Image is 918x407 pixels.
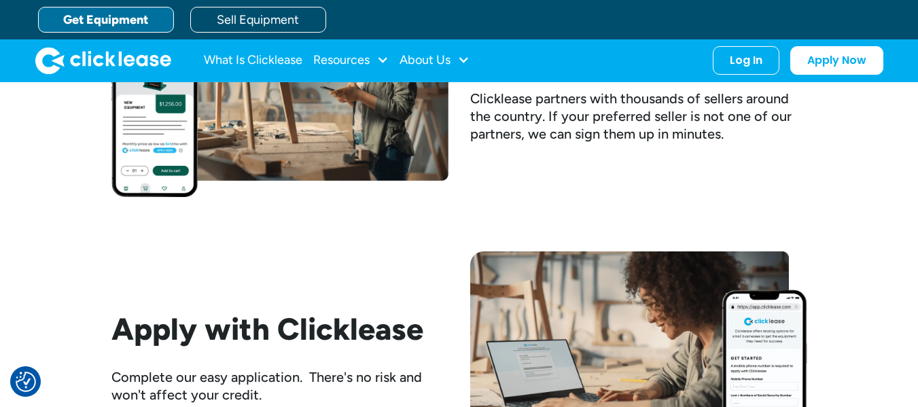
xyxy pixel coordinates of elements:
[35,47,171,74] a: home
[16,372,36,392] img: Revisit consent button
[313,47,389,74] div: Resources
[730,54,762,67] div: Log In
[111,311,448,347] h2: Apply with Clicklease
[400,47,470,74] div: About Us
[111,368,448,404] div: Complete our easy application. There's no risk and won't affect your credit.
[470,90,807,143] div: Clicklease partners with thousands of sellers around the country. If your preferred seller is not...
[38,7,174,33] a: Get Equipment
[204,47,302,74] a: What Is Clicklease
[16,372,36,392] button: Consent Preferences
[790,46,883,75] a: Apply Now
[190,7,326,33] a: Sell Equipment
[35,47,171,74] img: Clicklease logo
